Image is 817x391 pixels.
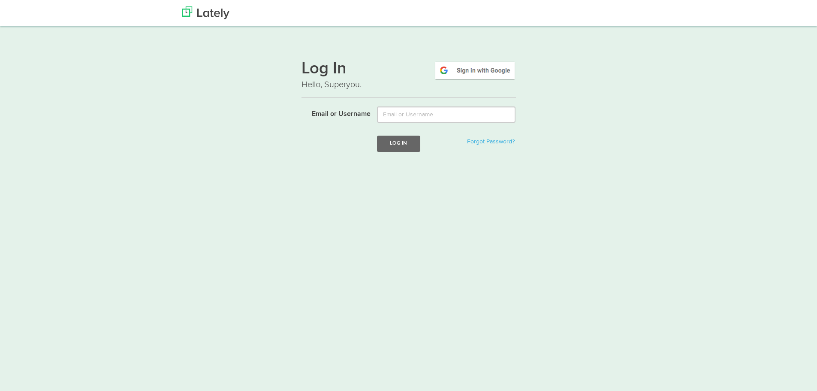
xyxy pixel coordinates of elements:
[295,106,371,119] label: Email or Username
[377,106,516,123] input: Email or Username
[377,136,420,152] button: Log In
[182,6,229,19] img: Lately
[467,139,515,145] a: Forgot Password?
[434,61,516,80] img: google-signin.png
[301,61,516,79] h1: Log In
[301,79,516,91] p: Hello, Superyou.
